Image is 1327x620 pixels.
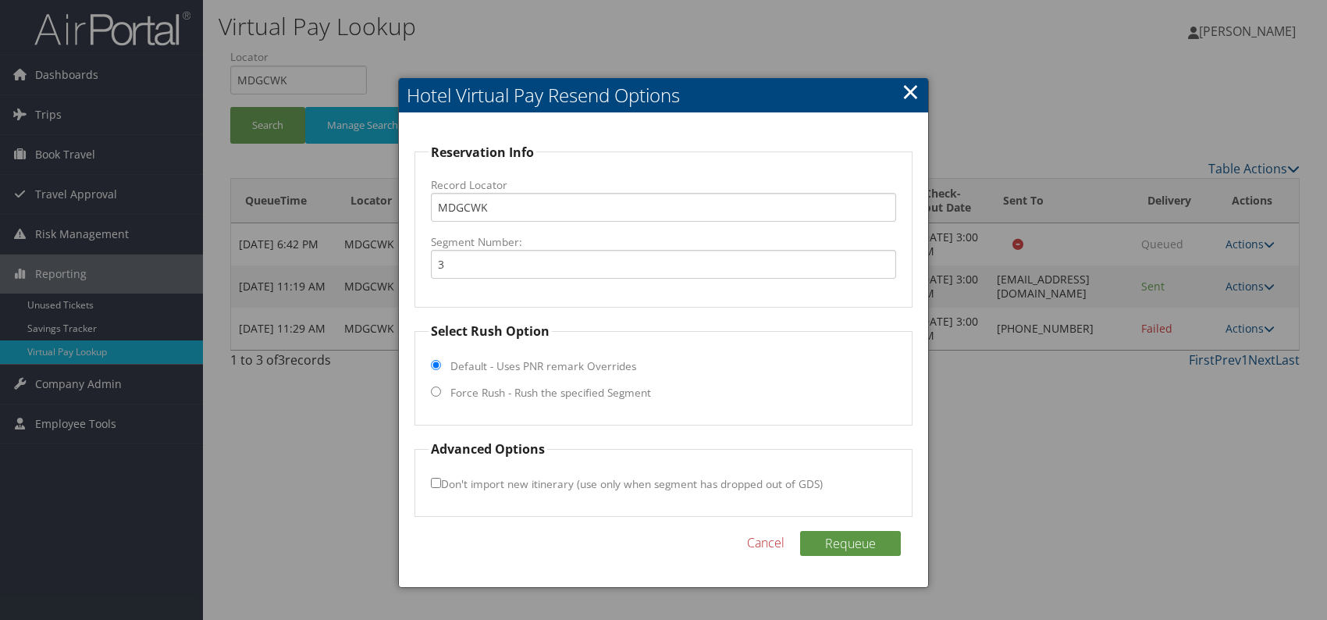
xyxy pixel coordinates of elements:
label: Default - Uses PNR remark Overrides [450,358,636,374]
a: Close [902,76,920,107]
label: Record Locator [431,177,896,193]
a: Cancel [747,533,784,552]
legend: Reservation Info [429,143,536,162]
h2: Hotel Virtual Pay Resend Options [399,78,928,112]
legend: Advanced Options [429,440,547,458]
label: Don't import new itinerary (use only when segment has dropped out of GDS) [431,469,823,498]
label: Segment Number: [431,234,896,250]
legend: Select Rush Option [429,322,552,340]
label: Force Rush - Rush the specified Segment [450,385,651,401]
input: Don't import new itinerary (use only when segment has dropped out of GDS) [431,478,441,488]
button: Requeue [800,531,901,556]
